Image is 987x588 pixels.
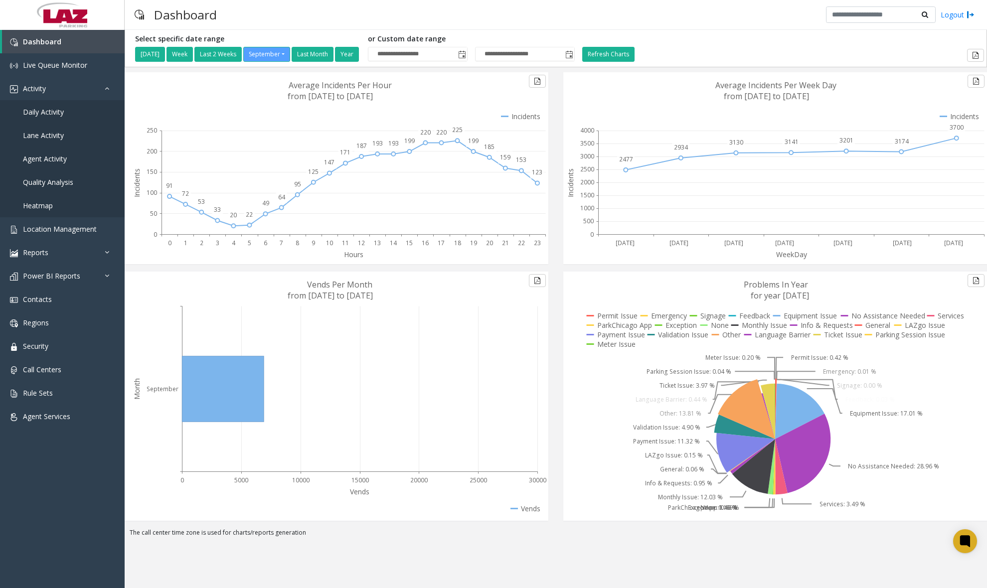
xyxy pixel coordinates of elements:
text: 171 [340,148,350,156]
img: 'icon' [10,343,18,351]
text: Meter Issue: 0.20 % [705,353,761,362]
text: Exception: 0.16 % [688,503,737,512]
text: 3 [216,239,219,247]
text: 187 [356,142,367,150]
text: 159 [500,153,510,161]
text: 2500 [580,165,594,173]
img: 'icon' [10,273,18,281]
text: Average Incidents Per Hour [289,80,392,91]
text: 153 [516,155,526,164]
text: 2477 [619,155,633,163]
text: Signage: 0.00 % [837,381,882,390]
button: Export to pdf [968,75,985,88]
button: Export to pdf [529,75,546,88]
text: Vends [350,487,369,496]
button: Last 2 Weeks [194,47,242,62]
span: Lane Activity [23,131,64,140]
text: 11 [342,239,349,247]
span: Security [23,341,48,351]
span: Power BI Reports [23,271,80,281]
text: 3141 [785,138,799,146]
text: WeekDay [776,250,808,259]
text: General: 0.06 % [660,465,704,473]
span: Regions [23,318,49,327]
span: Agent Activity [23,154,67,163]
text: 19 [470,239,477,247]
text: 0 [168,239,171,247]
text: 15 [406,239,413,247]
text: 14 [390,239,397,247]
text: Other: 13.81 % [659,409,701,418]
text: [DATE] [893,239,912,247]
text: 13 [374,239,381,247]
span: Call Centers [23,365,61,374]
text: No Assistance Needed: 28.96 % [848,462,939,470]
text: 50 [150,209,157,218]
img: 'icon' [10,296,18,304]
text: 95 [294,180,301,188]
text: 30000 [529,476,546,484]
text: Incidents [566,168,575,197]
text: Permit Issue: 0.42 % [791,353,848,362]
text: 199 [468,137,479,145]
img: pageIcon [135,2,144,27]
text: 2934 [674,143,688,151]
text: 18 [454,239,461,247]
a: Logout [941,9,975,20]
text: 3130 [729,138,743,147]
text: 3000 [580,152,594,160]
text: Ticket Issue: 3.97 % [659,381,715,390]
img: 'icon' [10,226,18,234]
text: LAZgo Issue: 0.15 % [645,451,703,459]
text: 20 [486,239,493,247]
text: Incidents [132,168,142,197]
text: 220 [420,128,431,137]
span: Dashboard [23,37,61,46]
text: Feedback: 0.03 % [845,395,895,404]
span: Toggle popup [563,47,574,61]
text: 3700 [950,123,964,132]
text: 150 [147,167,157,176]
text: 1 [184,239,187,247]
text: 1500 [580,191,594,199]
text: 10 [326,239,333,247]
text: 225 [452,126,463,134]
text: Hours [344,250,363,259]
text: 123 [532,168,542,176]
text: 2 [200,239,203,247]
text: for year [DATE] [751,290,809,301]
text: from [DATE] to [DATE] [288,290,373,301]
text: None: 1.40 % [700,503,738,512]
text: 500 [583,217,594,225]
img: 'icon' [10,366,18,374]
span: Quality Analysis [23,177,73,187]
text: 9 [312,239,315,247]
text: [DATE] [944,239,963,247]
text: 49 [262,199,269,207]
img: 'icon' [10,85,18,93]
text: from [DATE] to [DATE] [288,91,373,102]
text: [DATE] [616,239,635,247]
text: 0 [590,230,594,239]
div: The call center time zone is used for charts/reports generation [125,528,987,542]
text: 4 [232,239,236,247]
h3: Dashboard [149,2,222,27]
span: Toggle popup [456,47,467,61]
text: Info & Requests: 0.95 % [645,479,712,487]
button: Export to pdf [529,274,546,287]
text: Vends Per Month [307,279,372,290]
img: 'icon' [10,390,18,398]
span: Rule Sets [23,388,53,398]
span: Activity [23,84,46,93]
text: Language Barrier: 0.44 % [636,395,707,404]
text: 5000 [234,476,248,484]
text: 125 [308,167,319,176]
text: Validation Issue: 4.90 % [633,423,700,432]
text: 193 [372,139,383,147]
text: 21 [502,239,509,247]
img: logout [967,9,975,20]
text: [DATE] [669,239,688,247]
button: Last Month [292,47,333,62]
text: 2000 [580,178,594,186]
text: 33 [214,205,221,214]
